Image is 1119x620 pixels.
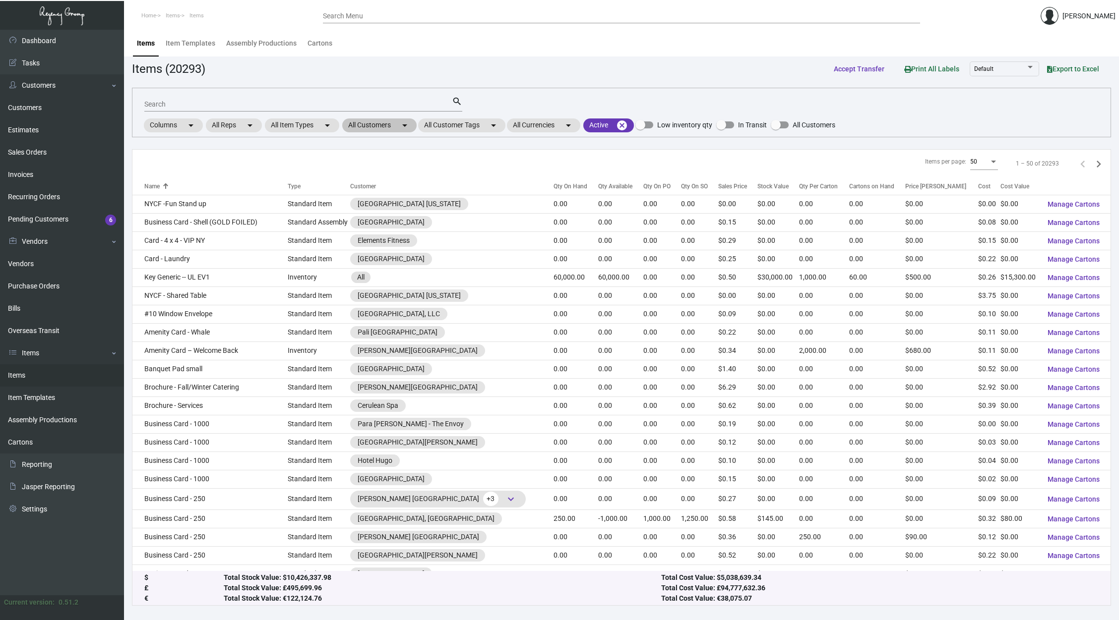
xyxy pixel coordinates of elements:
[1040,470,1108,488] button: Manage Cartons
[849,231,906,250] td: 0.00
[1048,439,1100,447] span: Manage Cartons
[288,305,350,323] td: Standard Item
[288,323,350,341] td: Standard Item
[905,396,978,415] td: $0.00
[799,341,849,360] td: 2,000.00
[925,157,966,166] div: Items per page:
[554,250,598,268] td: 0.00
[144,182,160,191] div: Name
[757,323,799,341] td: $0.00
[849,286,906,305] td: 0.00
[132,341,288,360] td: Amenity Card – Welcome Back
[799,286,849,305] td: 0.00
[757,286,799,305] td: $0.00
[598,415,643,433] td: 0.00
[681,433,718,451] td: 0.00
[681,415,718,433] td: 0.00
[598,396,643,415] td: 0.00
[718,415,757,433] td: $0.19
[738,119,767,131] span: In Transit
[643,213,681,231] td: 0.00
[583,118,634,132] mat-chip: Active
[1048,200,1100,208] span: Manage Cartons
[1000,323,1040,341] td: $0.00
[598,378,643,396] td: 0.00
[905,231,978,250] td: $0.00
[643,396,681,415] td: 0.00
[799,182,838,191] div: Qty Per Carton
[757,268,799,286] td: $30,000.00
[793,119,835,131] span: All Customers
[643,323,681,341] td: 0.00
[757,360,799,378] td: $0.00
[358,364,425,374] div: [GEOGRAPHIC_DATA]
[978,182,991,191] div: Cost
[681,360,718,378] td: 0.00
[849,341,906,360] td: 0.00
[1000,182,1040,191] div: Cost Value
[978,268,1000,286] td: $0.26
[643,286,681,305] td: 0.00
[1048,552,1100,560] span: Manage Cartons
[643,378,681,396] td: 0.00
[1047,65,1099,73] span: Export to Excel
[1040,434,1108,451] button: Manage Cartons
[643,433,681,451] td: 0.00
[849,323,906,341] td: 0.00
[1048,347,1100,355] span: Manage Cartons
[905,323,978,341] td: $0.00
[1048,365,1100,373] span: Manage Cartons
[288,341,350,360] td: Inventory
[358,382,478,393] div: [PERSON_NAME][GEOGRAPHIC_DATA]
[226,38,297,49] div: Assembly Productions
[849,378,906,396] td: 0.00
[799,305,849,323] td: 0.00
[757,305,799,323] td: $0.00
[643,268,681,286] td: 0.00
[1000,231,1040,250] td: $0.00
[1040,490,1108,508] button: Manage Cartons
[978,360,1000,378] td: $0.52
[718,305,757,323] td: $0.09
[978,231,1000,250] td: $0.15
[358,217,425,227] div: [GEOGRAPHIC_DATA]
[1040,510,1108,528] button: Manage Cartons
[1040,360,1108,378] button: Manage Cartons
[718,213,757,231] td: $0.15
[905,360,978,378] td: $0.00
[1040,214,1108,231] button: Manage Cartons
[350,177,554,195] th: Customer
[342,118,417,132] mat-chip: All Customers
[1048,475,1100,483] span: Manage Cartons
[1040,232,1108,250] button: Manage Cartons
[132,195,288,213] td: NYCF -Fun Stand up
[1040,452,1108,470] button: Manage Cartons
[718,250,757,268] td: $0.25
[144,182,288,191] div: Name
[1040,305,1108,323] button: Manage Cartons
[141,12,156,19] span: Home
[288,415,350,433] td: Standard Item
[1048,570,1100,578] span: Manage Cartons
[351,272,371,283] mat-chip: All
[718,182,757,191] div: Sales Price
[132,378,288,396] td: Brochure - Fall/Winter Catering
[1039,60,1107,78] button: Export to Excel
[1048,515,1100,523] span: Manage Cartons
[757,213,799,231] td: $0.00
[757,195,799,213] td: $0.00
[905,268,978,286] td: $500.00
[718,195,757,213] td: $0.00
[554,396,598,415] td: 0.00
[657,119,712,131] span: Low inventory qty
[681,323,718,341] td: 0.00
[554,433,598,451] td: 0.00
[718,323,757,341] td: $0.22
[358,345,478,356] div: [PERSON_NAME][GEOGRAPHIC_DATA]
[554,182,587,191] div: Qty On Hand
[1048,384,1100,392] span: Manage Cartons
[132,60,205,78] div: Items (20293)
[616,119,628,131] mat-icon: cancel
[358,327,437,338] div: Pali [GEOGRAPHIC_DATA]
[554,360,598,378] td: 0.00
